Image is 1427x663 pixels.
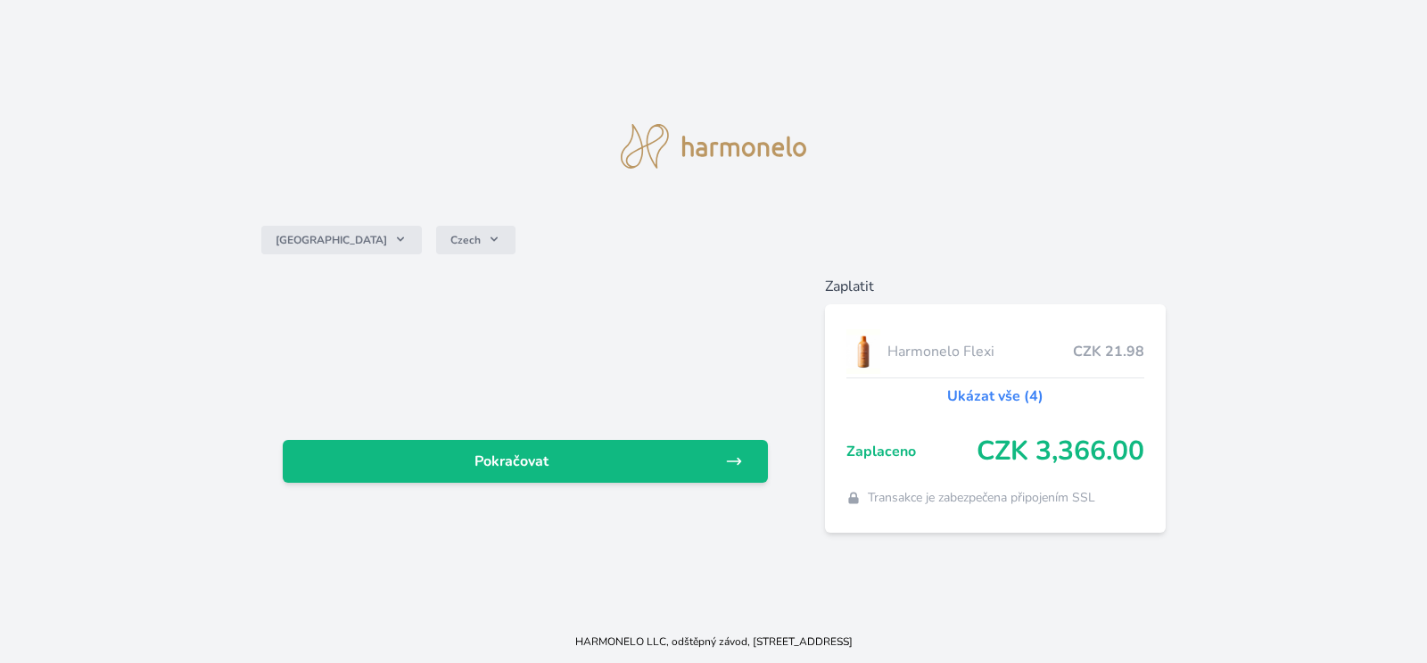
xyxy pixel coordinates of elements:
[297,451,725,472] span: Pokračovat
[846,441,976,462] span: Zaplaceno
[450,233,481,247] span: Czech
[977,435,1144,468] span: CZK 3,366.00
[276,233,387,247] span: [GEOGRAPHIC_DATA]
[825,276,1165,297] h6: Zaplatit
[947,385,1043,407] a: Ukázat vše (4)
[846,329,880,374] img: CLEAN_FLEXI_se_stinem_x-hi_(1)-lo.jpg
[887,341,1072,362] span: Harmonelo Flexi
[283,440,768,483] a: Pokračovat
[621,124,806,169] img: logo.svg
[436,226,516,254] button: Czech
[1073,341,1144,362] span: CZK 21.98
[261,226,422,254] button: [GEOGRAPHIC_DATA]
[868,489,1095,507] span: Transakce je zabezpečena připojením SSL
